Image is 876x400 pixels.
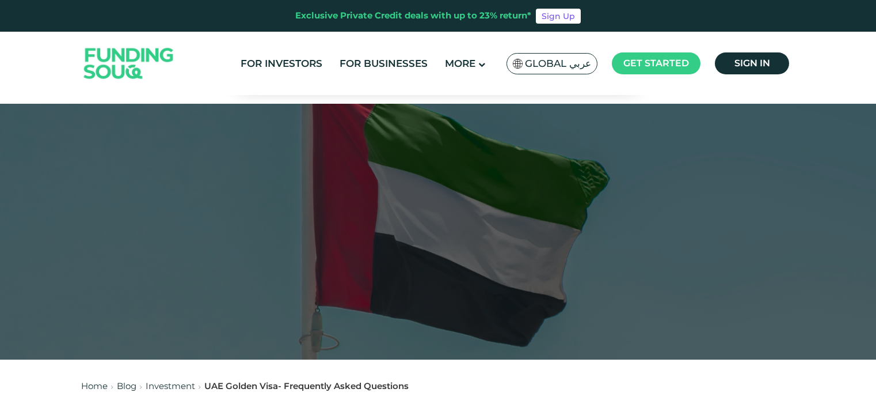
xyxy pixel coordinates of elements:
[715,52,789,74] a: Sign in
[623,58,689,69] span: Get started
[337,54,431,73] a: For Businesses
[734,58,770,69] span: Sign in
[81,380,108,391] a: Home
[513,59,523,69] img: SA Flag
[295,9,531,22] div: Exclusive Private Credit deals with up to 23% return*
[146,380,195,391] a: Investment
[117,380,136,391] a: Blog
[536,9,581,24] a: Sign Up
[525,57,591,70] span: Global عربي
[445,58,475,69] span: More
[73,35,185,93] img: Logo
[204,380,409,393] div: UAE Golden Visa- Frequently Asked Questions
[238,54,325,73] a: For Investors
